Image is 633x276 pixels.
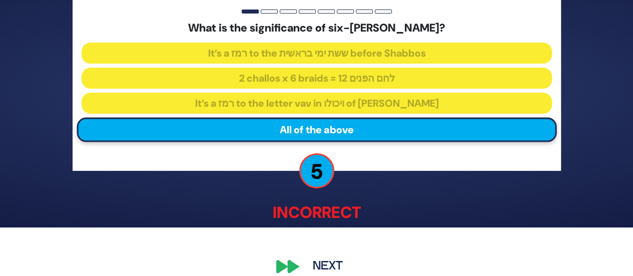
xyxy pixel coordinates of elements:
button: It’s a רמז to the ששת ימי בראשית before Shabbos [82,43,552,64]
h5: What is the significance of six-[PERSON_NAME]? [82,22,552,35]
button: All of the above [77,118,556,142]
p: 5 [299,154,334,189]
p: Incorrect [73,201,561,225]
p: The correct answer is: 2 challos x 6 braids = 12 לחם הפנים [73,227,561,237]
button: It’s a רמז to the letter vav in ויכולו of [PERSON_NAME] [82,93,552,114]
button: 2 challos x 6 braids = 12 לחם הפנים [82,68,552,89]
